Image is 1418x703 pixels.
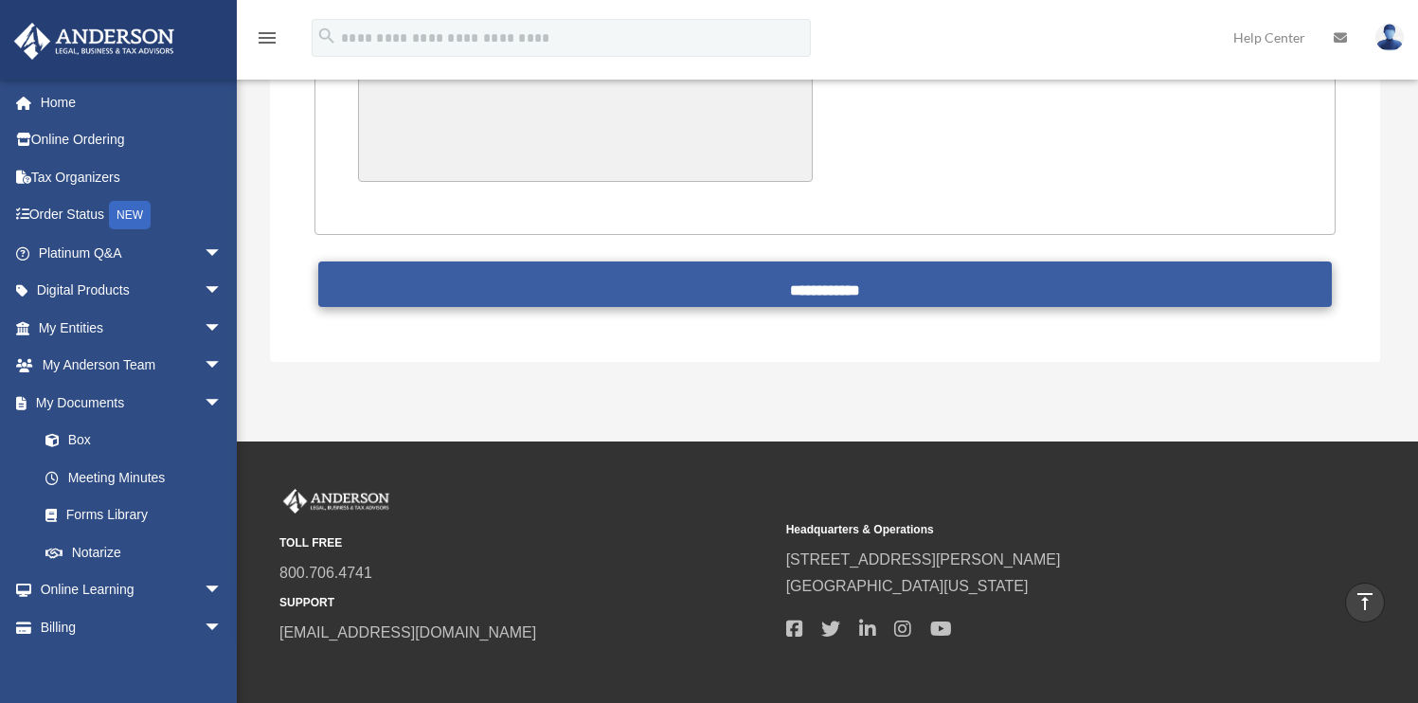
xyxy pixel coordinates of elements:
[1345,583,1385,622] a: vertical_align_top
[279,565,372,581] a: 800.706.4741
[786,520,1280,540] small: Headquarters & Operations
[279,533,773,553] small: TOLL FREE
[13,272,251,310] a: Digital Productsarrow_drop_down
[1375,24,1404,51] img: User Pic
[13,196,251,235] a: Order StatusNEW
[316,26,337,46] i: search
[13,158,251,196] a: Tax Organizers
[13,121,251,159] a: Online Ordering
[279,489,393,514] img: Anderson Advisors Platinum Portal
[109,201,151,229] div: NEW
[27,459,242,496] a: Meeting Minutes
[204,309,242,348] span: arrow_drop_down
[1354,590,1376,613] i: vertical_align_top
[13,83,251,121] a: Home
[27,533,251,571] a: Notarize
[204,608,242,647] span: arrow_drop_down
[256,27,278,49] i: menu
[13,347,251,385] a: My Anderson Teamarrow_drop_down
[204,347,242,386] span: arrow_drop_down
[13,309,251,347] a: My Entitiesarrow_drop_down
[13,384,251,422] a: My Documentsarrow_drop_down
[9,23,180,60] img: Anderson Advisors Platinum Portal
[204,234,242,273] span: arrow_drop_down
[204,384,242,423] span: arrow_drop_down
[204,272,242,311] span: arrow_drop_down
[786,578,1029,594] a: [GEOGRAPHIC_DATA][US_STATE]
[279,593,773,613] small: SUPPORT
[13,234,251,272] a: Platinum Q&Aarrow_drop_down
[786,551,1061,568] a: [STREET_ADDRESS][PERSON_NAME]
[13,571,251,609] a: Online Learningarrow_drop_down
[279,624,536,640] a: [EMAIL_ADDRESS][DOMAIN_NAME]
[27,422,251,460] a: Box
[204,571,242,610] span: arrow_drop_down
[13,608,251,646] a: Billingarrow_drop_down
[27,496,251,534] a: Forms Library
[256,33,278,49] a: menu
